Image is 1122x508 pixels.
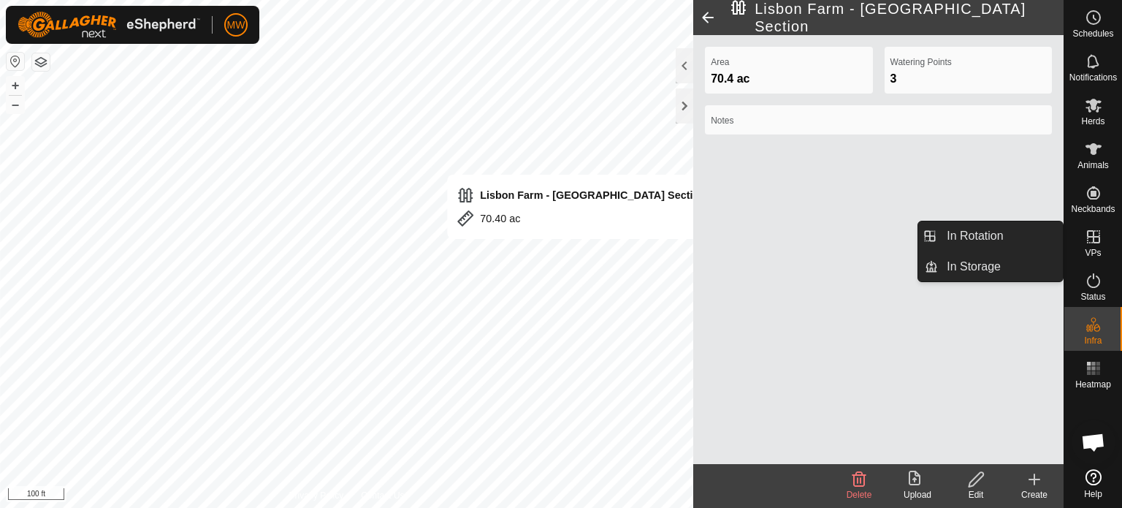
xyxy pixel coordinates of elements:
button: – [7,96,24,113]
span: 3 [890,72,897,85]
li: In Storage [918,252,1063,281]
a: Help [1064,463,1122,504]
span: Neckbands [1071,205,1115,213]
span: Heatmap [1075,380,1111,389]
div: Upload [888,488,947,501]
div: 70.40 ac [457,210,706,227]
button: Map Layers [32,53,50,71]
div: Lisbon Farm - [GEOGRAPHIC_DATA] Section [457,186,706,204]
span: In Storage [947,258,1001,276]
a: Privacy Policy [289,489,344,502]
span: Notifications [1069,73,1117,82]
div: Create [1005,488,1064,501]
a: Contact Us [361,489,404,502]
span: MW [227,18,245,33]
span: Animals [1077,161,1109,170]
label: Area [711,56,866,69]
a: In Rotation [938,221,1063,251]
div: Edit [947,488,1005,501]
span: Schedules [1072,29,1113,38]
span: Status [1080,292,1105,301]
a: In Storage [938,252,1063,281]
span: Infra [1084,336,1102,345]
span: 70.4 ac [711,72,749,85]
div: Open chat [1072,420,1115,464]
span: Help [1084,490,1102,498]
span: In Rotation [947,227,1003,245]
label: Notes [711,114,1046,127]
button: + [7,77,24,94]
span: Herds [1081,117,1104,126]
img: Gallagher Logo [18,12,200,38]
span: Delete [847,490,872,500]
button: Reset Map [7,53,24,70]
label: Watering Points [890,56,1046,69]
span: VPs [1085,249,1101,257]
li: In Rotation [918,221,1063,251]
